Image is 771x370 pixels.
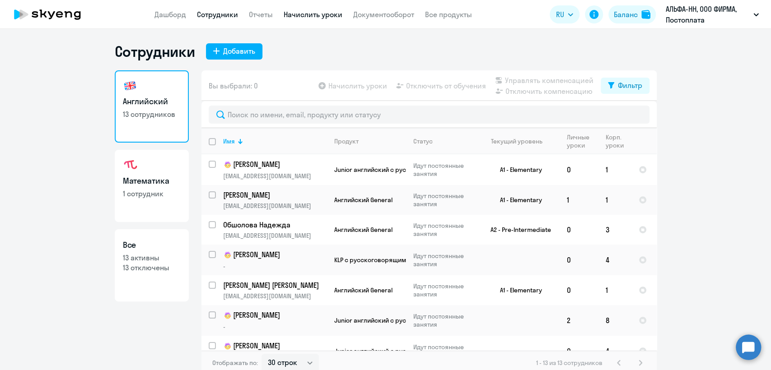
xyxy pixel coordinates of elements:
p: [PERSON_NAME] [PERSON_NAME] [223,280,325,290]
span: Английский General [334,286,393,294]
a: Отчеты [249,10,273,19]
img: child [223,342,232,351]
div: Корп. уроки [606,133,624,149]
div: Личные уроки [567,133,590,149]
td: 0 [560,245,598,275]
p: АЛЬФА-НН, ООО ФИРМА, Постоплата [666,4,750,25]
span: Вы выбрали: 0 [209,80,258,91]
p: [PERSON_NAME] [223,341,325,351]
h1: Сотрудники [115,42,195,60]
td: A1 - Elementary [476,154,560,185]
div: Фильтр [618,80,642,91]
p: Обшолова Надежда [223,220,325,230]
td: A2 - Pre-Intermediate [476,215,560,245]
a: [PERSON_NAME] [PERSON_NAME] [223,280,327,290]
img: child [223,250,232,259]
p: [EMAIL_ADDRESS][DOMAIN_NAME] [223,202,327,210]
div: Продукт [334,137,406,145]
p: - [223,323,327,331]
a: Документооборот [353,10,414,19]
td: 4 [598,245,631,275]
p: Идут постоянные занятия [413,222,475,238]
div: Имя [223,137,327,145]
p: [EMAIL_ADDRESS][DOMAIN_NAME] [223,172,327,180]
a: Математика1 сотрудник [115,150,189,222]
span: 1 - 13 из 13 сотрудников [536,359,603,367]
a: child[PERSON_NAME] [223,159,327,170]
button: Балансbalance [608,5,656,23]
td: 4 [598,336,631,366]
td: 1 [598,275,631,305]
span: KLP с русскоговорящим преподавателем [334,256,458,264]
button: Добавить [206,43,262,60]
a: [PERSON_NAME] [223,190,327,200]
p: [PERSON_NAME] [223,310,325,321]
h3: Все [123,239,181,251]
div: Добавить [223,46,255,56]
p: 13 активны [123,253,181,263]
img: english [123,79,137,93]
td: 2 [560,305,598,336]
td: 0 [560,215,598,245]
img: child [223,160,232,169]
p: [PERSON_NAME] [223,250,325,260]
div: Статус [413,137,475,145]
span: Junior английский с русскоговорящим преподавателем [334,166,504,174]
div: Личные уроки [567,133,598,149]
a: Английский13 сотрудников [115,70,189,143]
div: Статус [413,137,433,145]
span: Английский General [334,226,393,234]
p: 13 сотрудников [123,109,181,119]
button: Фильтр [601,78,650,94]
a: child[PERSON_NAME] [223,310,327,321]
div: Текущий уровень [491,137,542,145]
p: Идут постоянные занятия [413,192,475,208]
span: Отображать по: [212,359,258,367]
td: 1 [598,185,631,215]
img: math [123,158,137,172]
p: [PERSON_NAME] [223,190,325,200]
p: Идут постоянные занятия [413,312,475,328]
a: child[PERSON_NAME] [223,341,327,351]
p: Идут постоянные занятия [413,162,475,178]
td: 8 [598,305,631,336]
button: RU [550,5,579,23]
p: 1 сотрудник [123,189,181,199]
span: Junior английский с русскоговорящим преподавателем [334,316,504,324]
div: Имя [223,137,235,145]
div: Корп. уроки [606,133,631,149]
a: Начислить уроки [284,10,342,19]
span: Английский General [334,196,393,204]
h3: Математика [123,175,181,187]
input: Поиск по имени, email, продукту или статусу [209,106,650,124]
td: 1 [560,185,598,215]
a: Все13 активны13 отключены [115,229,189,301]
a: Дашборд [154,10,186,19]
a: Обшолова Надежда [223,220,327,230]
img: child [223,311,232,320]
td: A1 - Elementary [476,185,560,215]
td: 0 [560,154,598,185]
p: Идут постоянные занятия [413,252,475,268]
p: [PERSON_NAME] [223,159,325,170]
div: Текущий уровень [483,137,559,145]
p: - [223,262,327,270]
a: Сотрудники [197,10,238,19]
button: АЛЬФА-НН, ООО ФИРМА, Постоплата [661,4,763,25]
a: Все продукты [425,10,472,19]
span: RU [556,9,564,20]
p: [EMAIL_ADDRESS][DOMAIN_NAME] [223,231,327,240]
div: Баланс [614,9,638,20]
div: Продукт [334,137,359,145]
td: 0 [560,275,598,305]
img: balance [641,10,650,19]
td: 3 [598,215,631,245]
p: Идут постоянные занятия [413,282,475,298]
td: A1 - Elementary [476,275,560,305]
td: 1 [598,154,631,185]
td: 0 [560,336,598,366]
a: child[PERSON_NAME] [223,250,327,260]
p: 13 отключены [123,263,181,273]
p: [EMAIL_ADDRESS][DOMAIN_NAME] [223,292,327,300]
